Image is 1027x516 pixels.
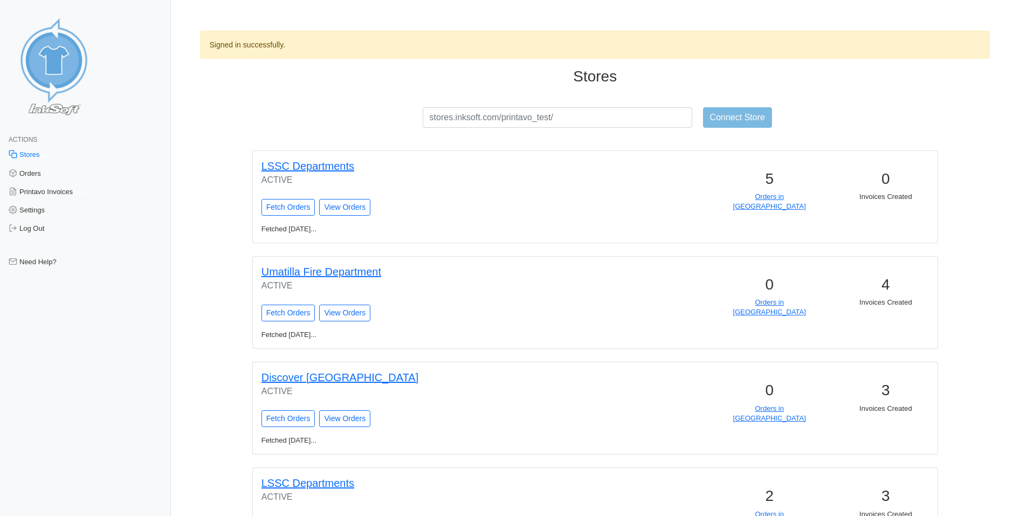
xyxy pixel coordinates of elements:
h6: ACTIVE [261,175,580,185]
p: Fetched [DATE]... [255,224,604,234]
input: Fetch Orders [261,410,315,427]
div: Signed in successfully. [200,31,990,59]
a: LSSC Departments [261,160,354,172]
input: Fetch Orders [261,305,315,321]
a: View Orders [319,199,370,216]
p: Invoices Created [834,298,938,307]
a: Orders in [GEOGRAPHIC_DATA] [733,192,806,210]
p: Invoices Created [834,192,938,202]
h3: 3 [834,487,938,505]
a: Orders in [GEOGRAPHIC_DATA] [733,404,806,422]
a: Discover [GEOGRAPHIC_DATA] [261,371,419,383]
h6: ACTIVE [261,280,580,291]
h6: ACTIVE [261,492,580,502]
p: Fetched [DATE]... [255,436,604,445]
p: Fetched [DATE]... [255,330,604,340]
a: Orders in [GEOGRAPHIC_DATA] [733,298,806,316]
h3: 0 [834,170,938,188]
a: LSSC Departments [261,477,354,489]
span: 300 [73,188,88,197]
p: Invoices Created [834,404,938,414]
h6: ACTIVE [261,386,580,396]
h3: 3 [834,381,938,400]
input: Connect Store [703,107,772,128]
span: 12 [40,151,53,160]
h3: 0 [718,276,821,294]
h3: 0 [718,381,821,400]
h3: 2 [718,487,821,505]
a: View Orders [319,305,370,321]
input: Fetch Orders [261,199,315,216]
a: View Orders [319,410,370,427]
h3: 5 [718,170,821,188]
h3: Stores [200,67,990,86]
h3: 4 [834,276,938,294]
input: stores.inksoft.com/printavo_test/ [423,107,692,128]
a: Umatilla Fire Department [261,266,381,278]
span: Actions [9,136,37,143]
